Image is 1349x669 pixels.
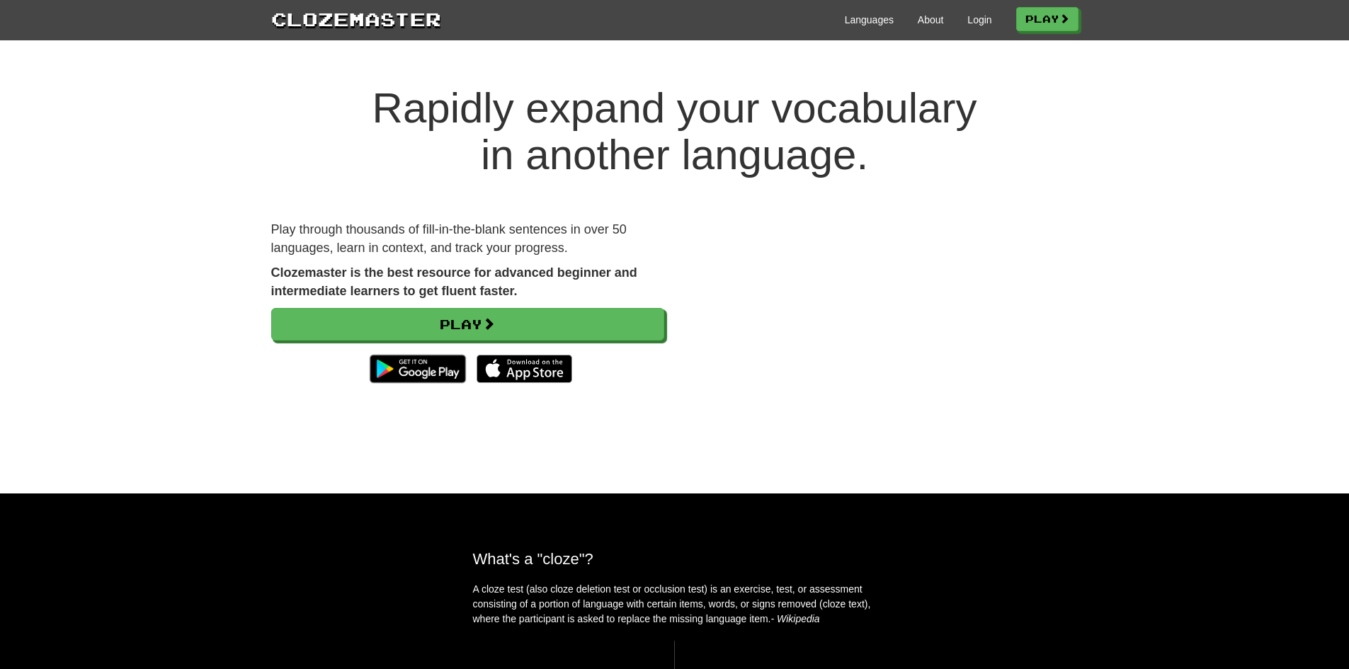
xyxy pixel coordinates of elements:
[845,13,894,27] a: Languages
[771,613,820,624] em: - Wikipedia
[271,6,441,32] a: Clozemaster
[473,550,877,568] h2: What's a "cloze"?
[967,13,991,27] a: Login
[473,582,877,627] p: A cloze test (also cloze deletion test or occlusion test) is an exercise, test, or assessment con...
[1016,7,1078,31] a: Play
[363,348,472,390] img: Get it on Google Play
[271,265,637,298] strong: Clozemaster is the best resource for advanced beginner and intermediate learners to get fluent fa...
[918,13,944,27] a: About
[271,308,664,341] a: Play
[271,221,664,257] p: Play through thousands of fill-in-the-blank sentences in over 50 languages, learn in context, and...
[477,355,572,383] img: Download_on_the_App_Store_Badge_US-UK_135x40-25178aeef6eb6b83b96f5f2d004eda3bffbb37122de64afbaef7...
